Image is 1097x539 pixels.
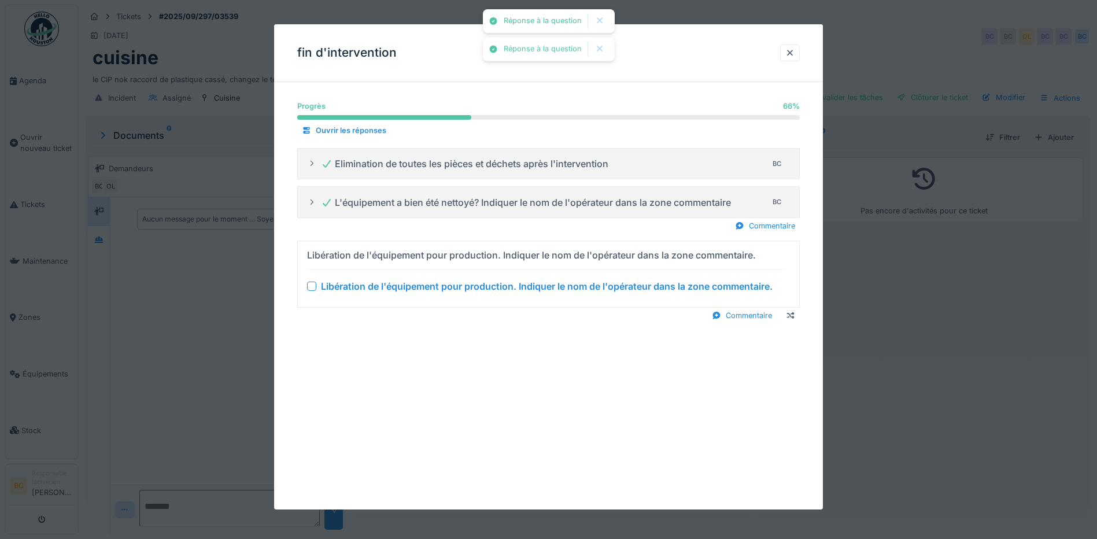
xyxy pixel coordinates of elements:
div: Réponse à la question [504,16,582,26]
div: BC [769,194,785,211]
summary: Elimination de toutes les pièces et déchets après l'interventionBC [302,153,795,175]
div: Elimination de toutes les pièces et déchets après l'intervention [321,157,608,171]
div: Réponse à la question [504,45,582,54]
summary: L'équipement a bien été nettoyé? Indiquer le nom de l'opérateur dans la zone commentaireBC [302,191,795,213]
div: L'équipement a bien été nettoyé? Indiquer le nom de l'opérateur dans la zone commentaire [321,195,731,209]
summary: Libération de l'équipement pour production. Indiquer le nom de l'opérateur dans la zone commentai... [302,246,795,302]
div: BC [769,156,785,172]
div: Commentaire [707,308,777,323]
h3: fin d'intervention [297,46,397,60]
div: Progrès [297,101,326,112]
div: Ouvrir les réponses [297,123,391,138]
div: 66 % [783,101,800,112]
div: Libération de l'équipement pour production. Indiquer le nom de l'opérateur dans la zone commentaire. [307,248,756,262]
div: Libération de l'équipement pour production. Indiquer le nom de l'opérateur dans la zone commentaire. [321,279,773,293]
progress: 66 % [297,115,800,120]
div: Commentaire [730,218,800,234]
